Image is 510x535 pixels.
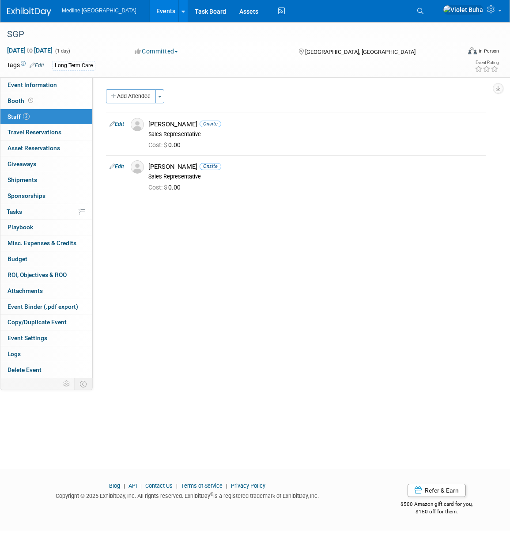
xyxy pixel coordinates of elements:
div: Sales Representative [148,131,482,138]
a: Refer & Earn [408,484,466,497]
a: Event Information [0,77,92,93]
button: Add Attendee [106,89,156,103]
td: Tags [7,61,44,71]
span: Asset Reservations [8,144,60,152]
img: Violet Buha [443,5,484,15]
a: ROI, Objectives & ROO [0,267,92,283]
a: Logs [0,346,92,362]
a: Privacy Policy [231,482,265,489]
a: Shipments [0,172,92,188]
button: Committed [132,47,181,56]
a: Misc. Expenses & Credits [0,235,92,251]
a: Travel Reservations [0,125,92,140]
a: Tasks [0,204,92,220]
a: API [128,482,137,489]
span: (1 day) [54,48,70,54]
span: 2 [23,113,30,120]
span: | [224,482,230,489]
div: Event Rating [475,61,499,65]
span: Event Information [8,81,57,88]
div: In-Person [478,48,499,54]
span: Onsite [200,121,221,127]
img: Associate-Profile-5.png [131,118,144,131]
span: Event Settings [8,334,47,341]
img: Format-Inperson.png [468,47,477,54]
span: Delete Event [8,366,42,373]
span: 0.00 [148,141,184,148]
a: Contact Us [145,482,173,489]
div: Copyright © 2025 ExhibitDay, Inc. All rights reserved. ExhibitDay is a registered trademark of Ex... [7,490,368,500]
a: Booth [0,93,92,109]
div: Long Term Care [52,61,95,70]
img: Associate-Profile-5.png [131,160,144,174]
a: Edit [110,121,124,127]
a: Terms of Service [181,482,223,489]
span: | [138,482,144,489]
div: [PERSON_NAME] [148,120,482,129]
span: Booth [8,97,35,104]
a: Copy/Duplicate Event [0,315,92,330]
span: Tasks [7,208,22,215]
span: to [26,47,34,54]
a: Edit [30,62,44,68]
a: Attachments [0,283,92,299]
span: Budget [8,255,27,262]
span: 0.00 [148,184,184,191]
td: Personalize Event Tab Strip [59,378,75,390]
sup: ® [210,492,213,497]
a: Giveaways [0,156,92,172]
div: $150 off for them. [381,508,493,516]
span: Sponsorships [8,192,45,199]
span: | [174,482,180,489]
a: Staff2 [0,109,92,125]
span: Booth not reserved yet [26,97,35,104]
a: Edit [110,163,124,170]
span: Staff [8,113,30,120]
a: Blog [109,482,120,489]
div: Sales Representative [148,173,482,180]
div: [PERSON_NAME] [148,163,482,171]
span: Onsite [200,163,221,170]
span: Cost: $ [148,141,168,148]
span: [GEOGRAPHIC_DATA], [GEOGRAPHIC_DATA] [305,49,416,55]
span: Travel Reservations [8,129,61,136]
span: Logs [8,350,21,357]
img: ExhibitDay [7,8,51,16]
a: Event Binder (.pdf export) [0,299,92,315]
span: Event Binder (.pdf export) [8,303,78,310]
div: Event Format [423,46,499,59]
a: Event Settings [0,330,92,346]
div: $500 Amazon gift card for you, [381,495,493,515]
span: Copy/Duplicate Event [8,319,67,326]
span: Playbook [8,224,33,231]
div: SGP [4,27,451,42]
span: Medline [GEOGRAPHIC_DATA] [62,8,136,14]
span: Shipments [8,176,37,183]
a: Playbook [0,220,92,235]
span: Giveaways [8,160,36,167]
span: ROI, Objectives & ROO [8,271,67,278]
span: [DATE] [DATE] [7,46,53,54]
span: | [121,482,127,489]
span: Cost: $ [148,184,168,191]
span: Attachments [8,287,43,294]
span: Misc. Expenses & Credits [8,239,76,247]
a: Delete Event [0,362,92,378]
a: Sponsorships [0,188,92,204]
a: Asset Reservations [0,140,92,156]
td: Toggle Event Tabs [75,378,93,390]
a: Budget [0,251,92,267]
